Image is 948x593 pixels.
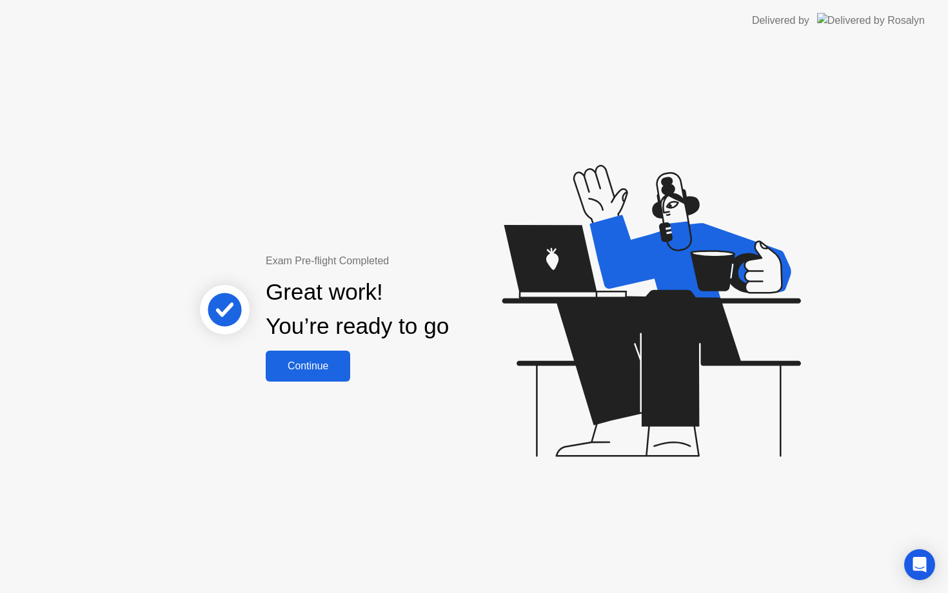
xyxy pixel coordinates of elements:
[904,549,935,580] div: Open Intercom Messenger
[270,360,346,372] div: Continue
[752,13,809,28] div: Delivered by
[817,13,925,28] img: Delivered by Rosalyn
[266,351,350,382] button: Continue
[266,275,449,344] div: Great work! You’re ready to go
[266,253,532,269] div: Exam Pre-flight Completed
